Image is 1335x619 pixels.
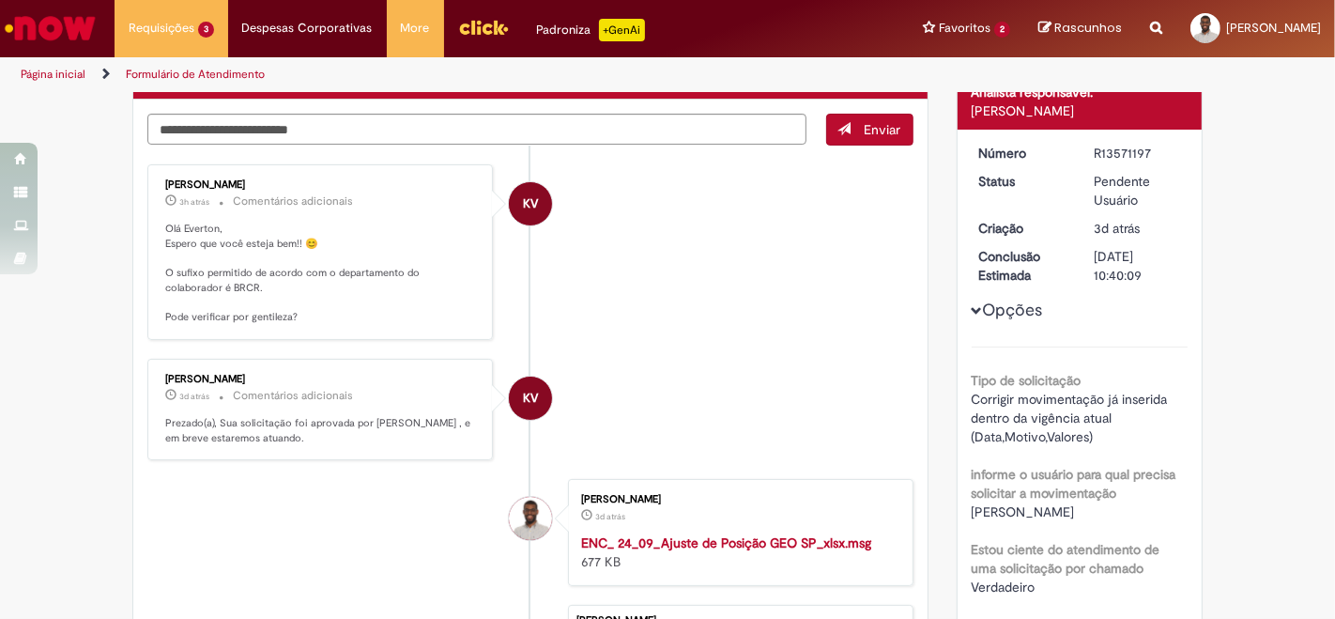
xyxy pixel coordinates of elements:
span: 3d atrás [595,511,625,522]
span: 3d atrás [1094,220,1140,237]
div: Everton Marques Silva Cruz [509,497,552,540]
div: Analista responsável: [972,83,1189,101]
dt: Conclusão Estimada [965,247,1081,285]
div: R13571197 [1094,144,1181,162]
span: KV [523,181,538,226]
span: Enviar [865,121,901,138]
div: 677 KB [581,534,894,571]
div: Padroniza [537,19,645,41]
div: [PERSON_NAME] [165,179,478,191]
div: [PERSON_NAME] [581,494,894,505]
span: 3d atrás [179,391,209,402]
span: Rascunhos [1054,19,1122,37]
ul: Trilhas de página [14,57,876,92]
time: 26/09/2025 15:27:49 [1094,220,1140,237]
div: Karine Vieira [509,182,552,225]
span: Verdadeiro [972,579,1036,596]
a: ENC_ 24_09_Ajuste de Posição GEO SP_xlsx.msg [581,534,871,551]
p: Olá Everton, Espero que você esteja bem!! 😊 O sufixo permitido de acordo com o departamento do co... [165,222,478,325]
time: 29/09/2025 09:32:40 [179,196,209,208]
span: Despesas Corporativas [242,19,373,38]
div: [PERSON_NAME] [972,101,1189,120]
div: 26/09/2025 15:27:49 [1094,219,1181,238]
span: [PERSON_NAME] [1226,20,1321,36]
span: 3 [198,22,214,38]
p: +GenAi [599,19,645,41]
a: Rascunhos [1038,20,1122,38]
time: 26/09/2025 15:40:09 [179,391,209,402]
img: click_logo_yellow_360x200.png [458,13,509,41]
span: 3h atrás [179,196,209,208]
small: Comentários adicionais [233,193,353,209]
div: Pendente Usuário [1094,172,1181,209]
a: Página inicial [21,67,85,82]
span: 2 [994,22,1010,38]
span: [PERSON_NAME] [972,503,1075,520]
button: Enviar [826,114,913,146]
div: [PERSON_NAME] [165,374,478,385]
img: ServiceNow [2,9,99,47]
small: Comentários adicionais [233,388,353,404]
span: KV [523,376,538,421]
b: Tipo de solicitação [972,372,1082,389]
div: Karine Vieira [509,377,552,420]
dt: Criação [965,219,1081,238]
textarea: Digite sua mensagem aqui... [147,114,806,145]
span: Requisições [129,19,194,38]
a: Formulário de Atendimento [126,67,265,82]
span: More [401,19,430,38]
span: Corrigir movimentação já inserida dentro da vigência atual (Data,Motivo,Valores) [972,391,1172,445]
b: Estou ciente do atendimento de uma solicitação por chamado [972,541,1160,577]
div: [DATE] 10:40:09 [1094,247,1181,285]
time: 26/09/2025 15:27:45 [595,511,625,522]
dt: Status [965,172,1081,191]
b: informe o usuário para qual precisa solicitar a movimentação [972,466,1176,502]
dt: Número [965,144,1081,162]
p: Prezado(a), Sua solicitação foi aprovada por [PERSON_NAME] , e em breve estaremos atuando. [165,416,478,445]
span: Favoritos [939,19,990,38]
